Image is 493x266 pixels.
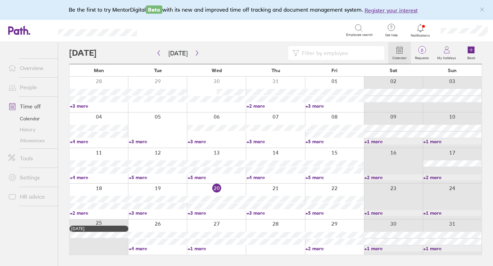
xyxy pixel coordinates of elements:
[70,138,128,145] a: +4 more
[163,48,193,59] button: [DATE]
[188,138,246,145] a: +3 more
[188,245,246,252] a: +1 more
[188,174,246,181] a: +5 more
[129,138,187,145] a: +3 more
[331,68,338,73] span: Fri
[346,33,373,37] span: Employee search
[463,54,479,60] label: Book
[69,5,425,14] div: Be the first to try MentorDigital with its new and improved time off tracking and document manage...
[409,23,432,38] a: Notifications
[94,68,104,73] span: Mon
[364,174,422,181] a: +2 more
[212,68,222,73] span: Wed
[3,135,58,146] a: Allowances
[146,5,162,14] span: Beta
[155,27,173,33] div: Search
[154,68,162,73] span: Tue
[305,138,364,145] a: +5 more
[246,174,305,181] a: +4 more
[305,210,364,216] a: +5 more
[299,46,380,59] input: Filter by employee
[364,138,422,145] a: +1 more
[433,42,460,64] a: My holidays
[423,245,481,252] a: +1 more
[129,174,187,181] a: +5 more
[380,33,403,37] span: Get help
[409,34,432,38] span: Notifications
[390,68,397,73] span: Sat
[3,171,58,184] a: Settings
[129,245,187,252] a: +4 more
[3,113,58,124] a: Calendar
[3,151,58,165] a: Tools
[246,103,305,109] a: +2 more
[3,80,58,94] a: People
[271,68,280,73] span: Thu
[460,42,482,64] a: Book
[188,210,246,216] a: +3 more
[3,99,58,113] a: Time off
[70,103,128,109] a: +3 more
[365,6,418,14] button: Register your interest
[71,226,127,231] div: [DATE]
[70,210,128,216] a: +2 more
[411,48,433,53] span: 0
[305,174,364,181] a: +5 more
[448,68,457,73] span: Sun
[388,42,411,64] a: Calendar
[305,103,364,109] a: +3 more
[129,210,187,216] a: +3 more
[246,210,305,216] a: +3 more
[3,124,58,135] a: History
[433,54,460,60] label: My holidays
[423,174,481,181] a: +2 more
[70,174,128,181] a: +4 more
[246,138,305,145] a: +3 more
[3,61,58,75] a: Overview
[411,54,433,60] label: Requests
[364,210,422,216] a: +1 more
[423,210,481,216] a: +1 more
[3,190,58,203] a: HR advice
[305,245,364,252] a: +2 more
[411,42,433,64] a: 0Requests
[423,138,481,145] a: +1 more
[388,54,411,60] label: Calendar
[364,245,422,252] a: +1 more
